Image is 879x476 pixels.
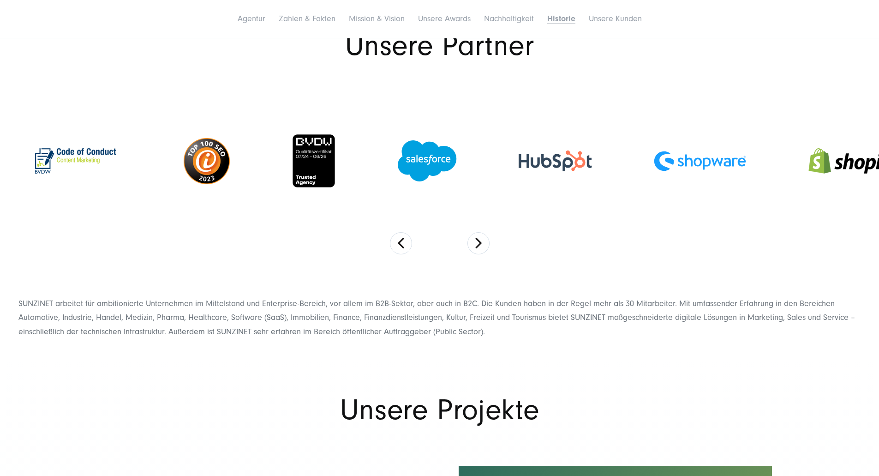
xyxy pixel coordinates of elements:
a: Mission & Vision [349,14,405,24]
img: code_of_conduct [30,143,122,179]
img: logo-salesforce [398,140,457,181]
img: shopware_logo_blue [654,151,746,171]
a: Agentur [238,14,265,24]
h1: Unsere Partner [108,32,772,60]
button: Previous [390,232,412,254]
img: top-100-seo [184,138,230,184]
img: hubspot-color [519,151,592,171]
h1: Unsere Projekte [108,396,772,424]
img: BVDW-trusted-agency-badge [292,133,336,188]
a: Historie [547,14,575,24]
div: SUNZINET arbeitet für ambitionierte Unternehmen im Mittelstand und Enterprise-Bereich, vor allem ... [18,297,861,339]
a: Nachhaltigkeit [484,14,534,24]
a: Unsere Kunden [589,14,642,24]
button: Next [467,232,490,254]
a: Zahlen & Fakten [279,14,335,24]
a: Unsere Awards [418,14,471,24]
